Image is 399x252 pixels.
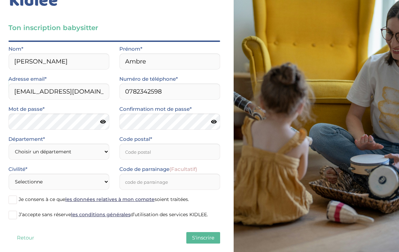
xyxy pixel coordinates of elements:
a: les données relatives à mon compte [65,196,155,202]
input: code de parrainage [119,174,220,190]
span: J’accepte sans réserve d’utilisation des services KIDLEE. [19,211,208,218]
button: Retour [8,232,42,244]
label: Confirmation mot de passe* [119,105,192,114]
button: S'inscrire [186,232,220,244]
label: Code de parrainage [119,165,197,174]
input: Numero de telephone [119,83,220,100]
input: Email [8,83,109,100]
label: Département* [8,135,45,144]
input: Prénom [119,53,220,70]
span: Je consens à ce que soient traitées. [19,196,189,202]
h3: Ton inscription babysitter [8,23,220,32]
label: Code postal* [119,135,152,144]
span: S'inscrire [192,234,214,241]
label: Mot de passe* [8,105,45,114]
label: Civilité* [8,165,27,174]
input: Code postal [119,144,220,160]
a: les conditions générales [71,211,131,218]
label: Prénom* [119,45,142,53]
label: Adresse email* [8,75,47,83]
input: Nom [8,53,109,70]
label: Numéro de téléphone* [119,75,178,83]
span: (Facultatif) [169,166,197,172]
